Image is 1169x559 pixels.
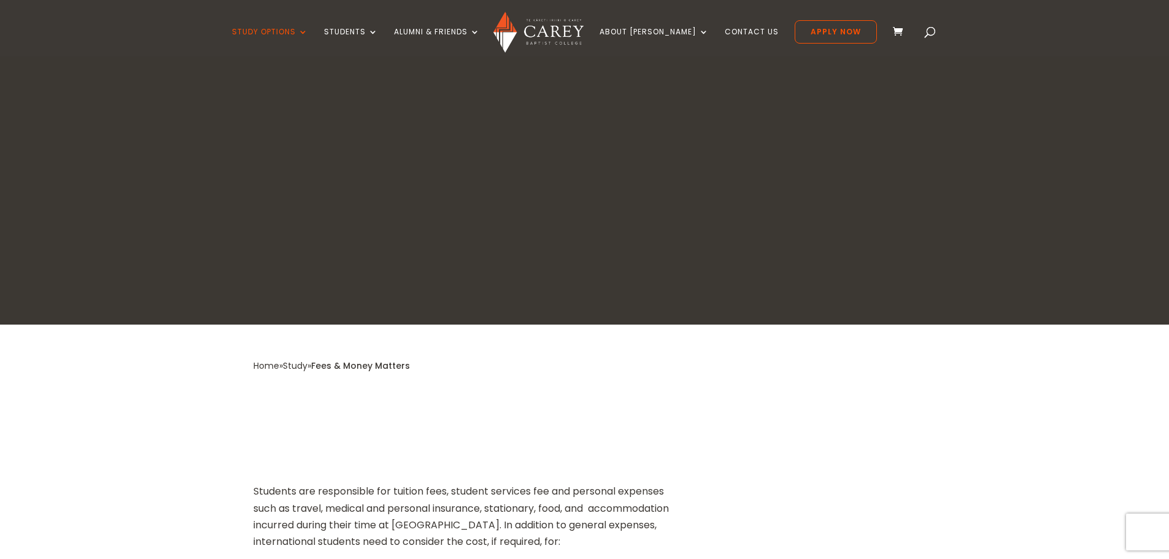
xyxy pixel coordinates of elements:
[232,28,308,56] a: Study Options
[394,28,480,56] a: Alumni & Friends
[600,28,709,56] a: About [PERSON_NAME]
[283,360,307,372] a: Study
[253,360,279,372] a: Home
[324,28,378,56] a: Students
[725,28,779,56] a: Contact Us
[493,12,584,53] img: Carey Baptist College
[253,360,410,372] span: » »
[311,360,410,372] span: Fees & Money Matters
[795,20,877,44] a: Apply Now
